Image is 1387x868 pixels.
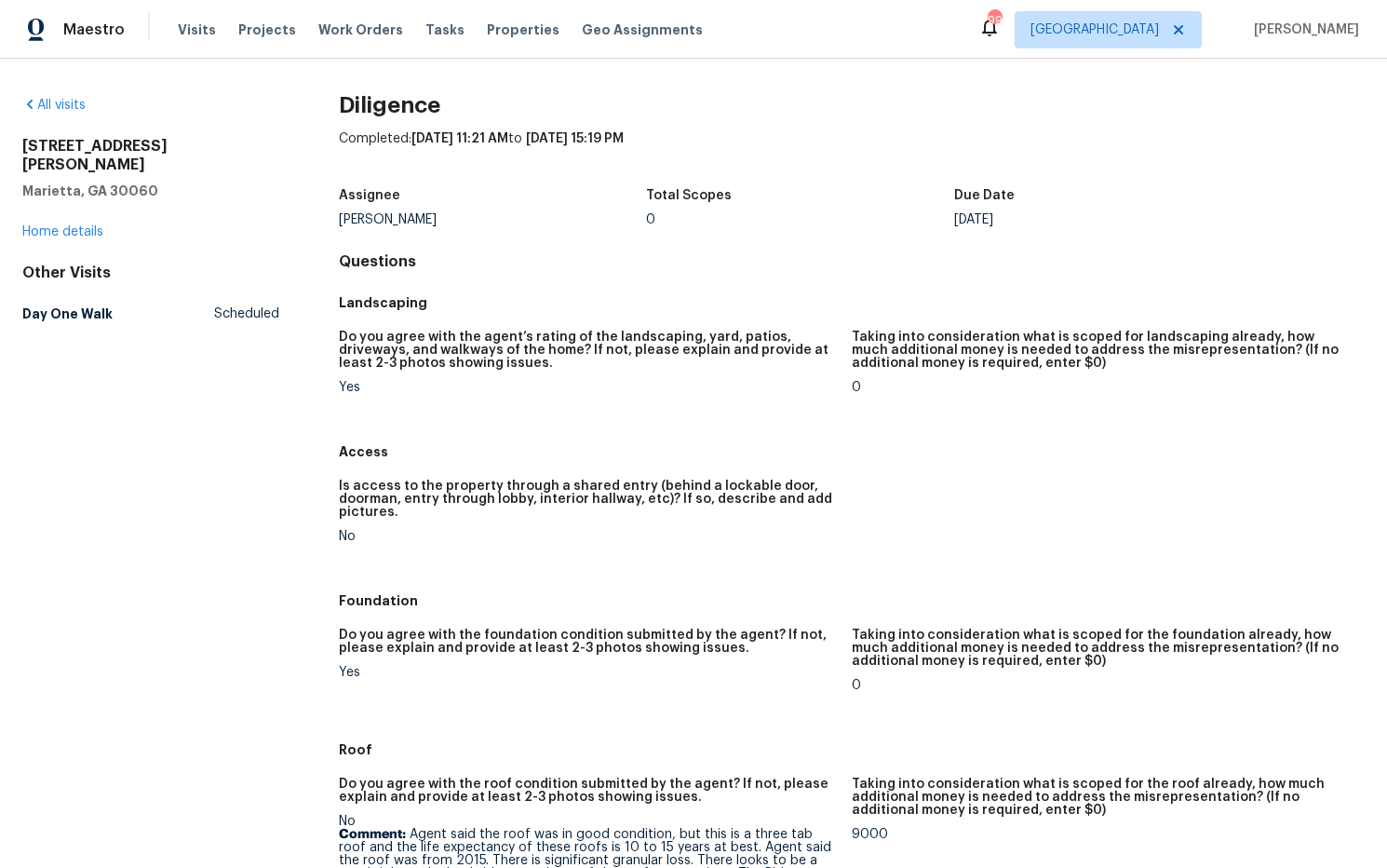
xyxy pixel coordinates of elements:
[954,189,1015,202] h5: Due Date
[988,11,1001,30] div: 99
[411,132,508,145] span: [DATE] 11:21 AM
[646,189,732,202] h5: Total Scopes
[526,132,624,145] span: [DATE] 15:19 PM
[339,629,837,655] h5: Do you agree with the foundation condition submitted by the agent? If not, please explain and pro...
[1246,20,1359,39] span: [PERSON_NAME]
[339,189,400,202] h5: Assignee
[22,305,113,323] h5: Day One Walk
[214,305,279,323] span: Scheduled
[339,381,837,394] div: Yes
[1030,20,1159,39] span: [GEOGRAPHIC_DATA]
[178,20,216,39] span: Visits
[339,331,837,370] h5: Do you agree with the agent’s rating of the landscaping, yard, patios, driveways, and walkways of...
[339,129,1365,178] div: Completed: to
[22,225,103,238] a: Home details
[339,740,1365,759] h5: Roof
[238,20,296,39] span: Projects
[22,297,279,331] a: Day One WalkScheduled
[339,252,1365,271] h4: Questions
[63,20,125,39] span: Maestro
[852,381,1350,394] div: 0
[852,679,1350,692] div: 0
[318,20,403,39] span: Work Orders
[22,182,279,200] h5: Marietta, GA 30060
[339,778,837,804] h5: Do you agree with the roof condition submitted by the agent? If not, please explain and provide a...
[22,264,279,282] div: Other Visits
[339,666,837,679] div: Yes
[22,99,86,112] a: All visits
[339,442,1365,461] h5: Access
[852,331,1350,370] h5: Taking into consideration what is scoped for landscaping already, how much additional money is ne...
[425,23,465,36] span: Tasks
[852,629,1350,668] h5: Taking into consideration what is scoped for the foundation already, how much additional money is...
[339,530,837,543] div: No
[339,480,837,519] h5: Is access to the property through a shared entry (behind a lockable door, doorman, entry through ...
[339,213,647,226] div: [PERSON_NAME]
[487,20,559,39] span: Properties
[954,213,1262,226] div: [DATE]
[852,778,1350,817] h5: Taking into consideration what is scoped for the roof already, how much additional money is neede...
[339,96,1365,115] h2: Diligence
[646,213,954,226] div: 0
[852,828,1350,841] div: 9000
[22,137,279,174] h2: [STREET_ADDRESS][PERSON_NAME]
[339,828,406,841] b: Comment:
[339,591,1365,610] h5: Foundation
[339,293,1365,312] h5: Landscaping
[582,20,703,39] span: Geo Assignments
